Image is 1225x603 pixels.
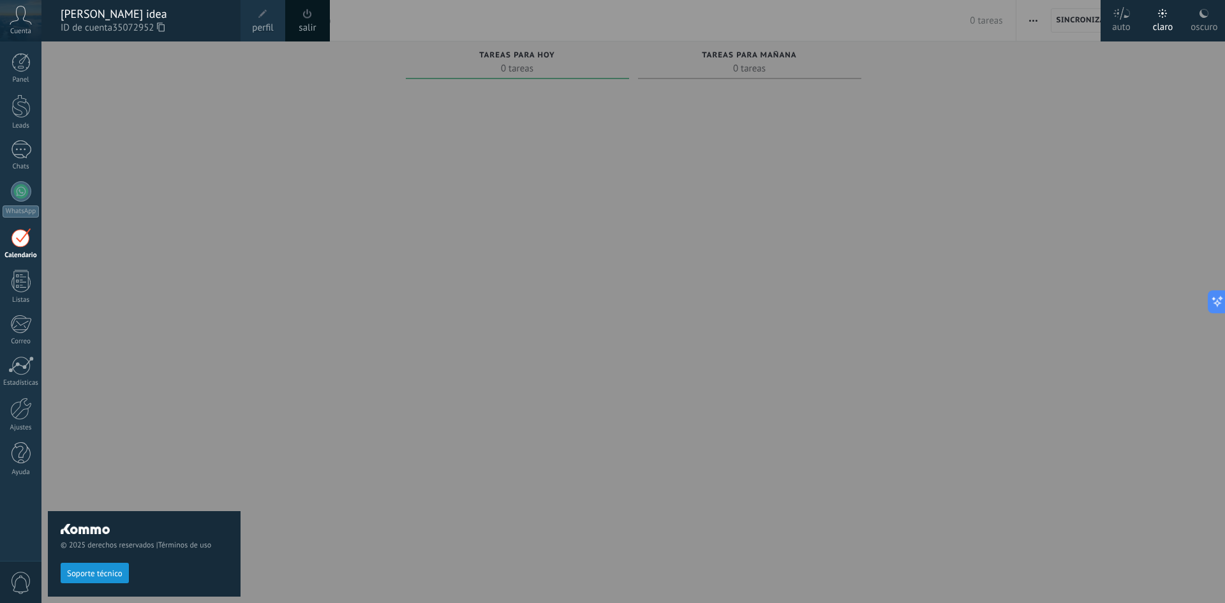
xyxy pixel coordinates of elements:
[61,21,228,35] span: ID de cuenta
[3,76,40,84] div: Panel
[10,27,31,36] span: Cuenta
[3,122,40,130] div: Leads
[3,338,40,346] div: Correo
[61,568,129,577] a: Soporte técnico
[61,7,228,21] div: [PERSON_NAME] idea
[252,21,273,35] span: perfil
[61,563,129,583] button: Soporte técnico
[3,379,40,387] div: Estadísticas
[1112,8,1131,41] div: auto
[3,163,40,171] div: Chats
[1153,8,1173,41] div: claro
[3,468,40,477] div: Ayuda
[61,540,228,550] span: © 2025 derechos reservados |
[299,21,316,35] a: salir
[112,21,165,35] span: 35072952
[3,296,40,304] div: Listas
[3,251,40,260] div: Calendario
[3,205,39,218] div: WhatsApp
[1191,8,1217,41] div: oscuro
[158,540,211,550] a: Términos de uso
[3,424,40,432] div: Ajustes
[67,569,122,578] span: Soporte técnico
